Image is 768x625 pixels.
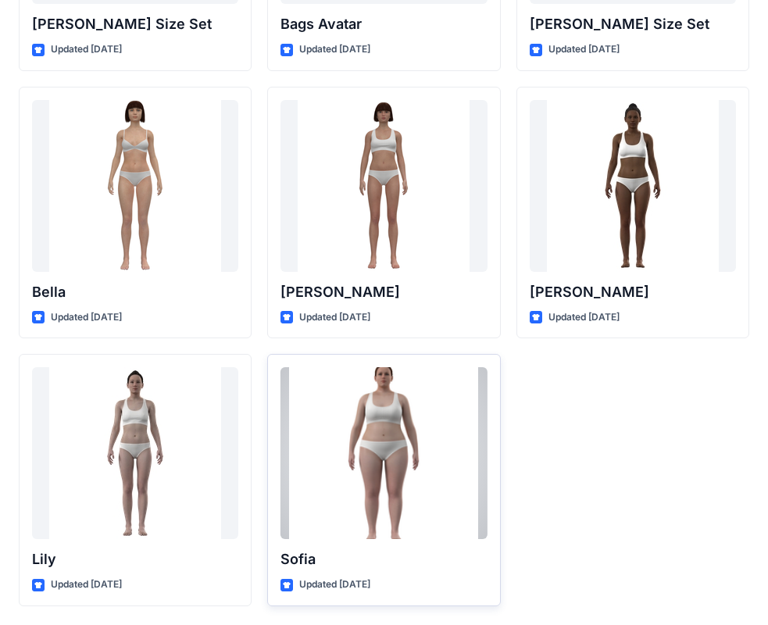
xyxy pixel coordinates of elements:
p: Updated [DATE] [51,577,122,593]
p: Bella [32,281,238,303]
p: Updated [DATE] [299,309,370,326]
p: Updated [DATE] [548,41,620,58]
a: Lily [32,367,238,539]
p: Updated [DATE] [51,41,122,58]
p: [PERSON_NAME] Size Set [32,13,238,35]
p: Updated [DATE] [299,577,370,593]
p: [PERSON_NAME] Size Set [530,13,736,35]
p: Updated [DATE] [548,309,620,326]
a: Bella [32,100,238,272]
p: [PERSON_NAME] [280,281,487,303]
p: Bags Avatar [280,13,487,35]
p: Lily [32,548,238,570]
p: Sofia [280,548,487,570]
a: Sofia [280,367,487,539]
p: Updated [DATE] [299,41,370,58]
p: [PERSON_NAME] [530,281,736,303]
p: Updated [DATE] [51,309,122,326]
a: Emma [280,100,487,272]
a: Gabrielle [530,100,736,272]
